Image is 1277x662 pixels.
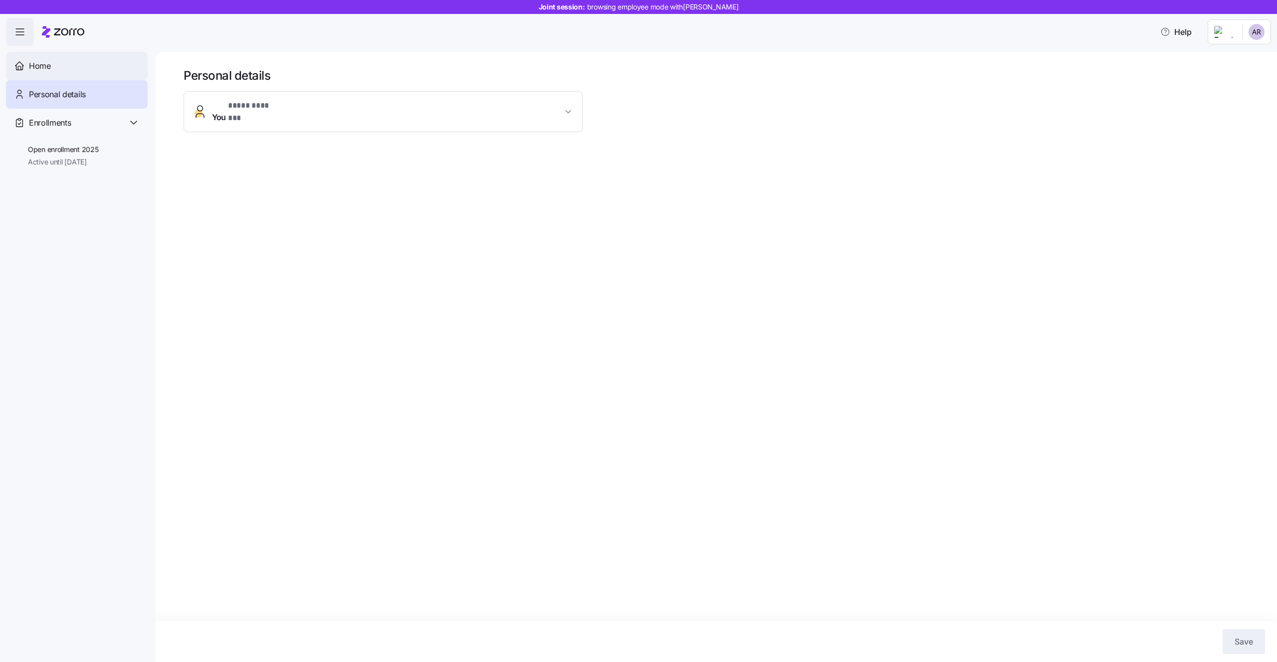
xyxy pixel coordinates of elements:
[212,100,275,124] span: You
[184,68,1245,83] h1: Personal details
[29,117,71,129] span: Enrollments
[1160,26,1192,38] span: Help
[1223,629,1265,654] button: Save
[29,60,51,72] span: Home
[1235,636,1253,648] span: Save
[29,88,86,101] span: Personal details
[587,2,739,12] span: browsing employee mode with [PERSON_NAME]
[28,145,98,155] span: Open enrollment 2025
[28,157,98,167] span: Active until [DATE]
[1249,24,1265,40] img: 822386113fc9d91010529d04cc692d6d
[539,2,739,12] span: Joint session:
[1152,22,1200,42] button: Help
[1214,26,1234,38] img: Employer logo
